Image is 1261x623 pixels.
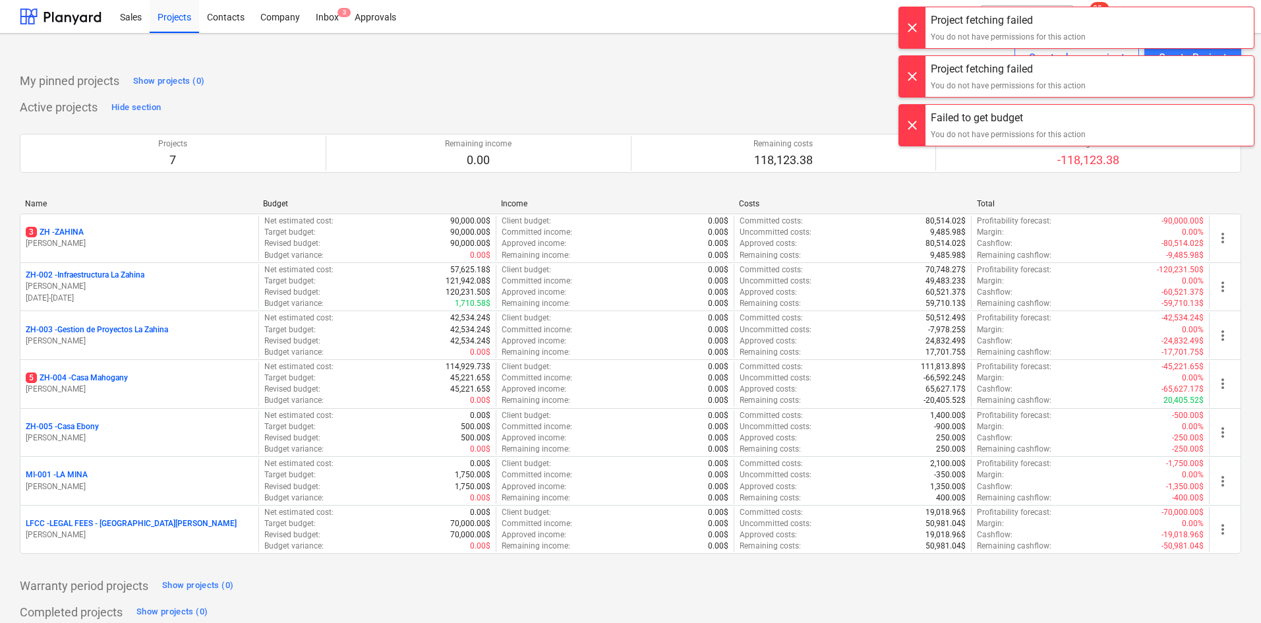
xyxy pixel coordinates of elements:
[26,227,84,238] p: ZH - ZAHINA
[740,518,811,529] p: Uncommitted costs :
[708,421,728,432] p: 0.00$
[264,541,324,552] p: Budget variance :
[502,458,551,469] p: Client budget :
[925,529,966,541] p: 19,018.96$
[502,444,570,455] p: Remaining income :
[502,238,566,249] p: Approved income :
[708,312,728,324] p: 0.00$
[264,372,316,384] p: Target budget :
[931,110,1086,126] div: Failed to get budget
[502,421,572,432] p: Committed income :
[502,372,572,384] p: Committed income :
[977,276,1004,287] p: Margin :
[925,518,966,529] p: 50,981.04$
[502,541,570,552] p: Remaining income :
[26,324,168,336] p: ZH-003 - Gestion de Proyectos La Zahina
[925,238,966,249] p: 80,514.02$
[925,384,966,395] p: 65,627.17$
[977,347,1051,358] p: Remaining cashflow :
[20,73,119,89] p: My pinned projects
[450,312,490,324] p: 42,534.24$
[502,518,572,529] p: Committed income :
[925,298,966,309] p: 59,710.13$
[26,372,37,383] span: 5
[1215,521,1231,537] span: more_vert
[740,410,803,421] p: Committed costs :
[502,324,572,336] p: Committed income :
[977,384,1012,395] p: Cashflow :
[1161,347,1204,358] p: -17,701.75$
[108,97,164,118] button: Hide section
[502,287,566,298] p: Approved income :
[740,458,803,469] p: Committed costs :
[264,276,316,287] p: Target budget :
[133,74,204,89] div: Show projects (0)
[264,444,324,455] p: Budget variance :
[1182,324,1204,336] p: 0.00%
[337,8,351,17] span: 3
[1215,230,1231,246] span: more_vert
[708,372,728,384] p: 0.00$
[930,458,966,469] p: 2,100.00$
[264,469,316,481] p: Target budget :
[263,199,490,208] div: Budget
[925,347,966,358] p: 17,701.75$
[502,410,551,421] p: Client budget :
[977,507,1051,518] p: Profitability forecast :
[708,361,728,372] p: 0.00$
[264,395,324,406] p: Budget variance :
[26,372,128,384] p: ZH-004 - Casa Mahogany
[740,336,797,347] p: Approved costs :
[977,432,1012,444] p: Cashflow :
[450,227,490,238] p: 90,000.00$
[924,372,966,384] p: -66,592.24$
[25,199,252,208] div: Name
[445,152,512,168] p: 0.00
[740,276,811,287] p: Uncommitted costs :
[455,298,490,309] p: 1,710.58$
[925,276,966,287] p: 49,483.23$
[450,336,490,347] p: 42,534.24$
[1195,560,1261,623] iframe: Chat Widget
[136,605,208,620] div: Show projects (0)
[26,281,253,292] p: [PERSON_NAME]
[502,395,570,406] p: Remaining income :
[26,324,253,347] div: ZH-003 -Gestion de Proyectos La Zahina[PERSON_NAME]
[740,238,797,249] p: Approved costs :
[740,481,797,492] p: Approved costs :
[977,492,1051,504] p: Remaining cashflow :
[708,444,728,455] p: 0.00$
[1161,361,1204,372] p: -45,221.65$
[264,507,334,518] p: Net estimated cost :
[264,347,324,358] p: Budget variance :
[1215,376,1231,392] span: more_vert
[264,481,320,492] p: Revised budget :
[502,276,572,287] p: Committed income :
[26,270,144,281] p: ZH-002 - Infraestructura La Zahina
[977,287,1012,298] p: Cashflow :
[502,469,572,481] p: Committed income :
[20,605,123,620] p: Completed projects
[502,481,566,492] p: Approved income :
[977,469,1004,481] p: Margin :
[1161,312,1204,324] p: -42,534.24$
[977,481,1012,492] p: Cashflow :
[26,227,253,249] div: 3ZH -ZAHINA[PERSON_NAME]
[977,410,1051,421] p: Profitability forecast :
[708,410,728,421] p: 0.00$
[1166,481,1204,492] p: -1,350.00$
[26,421,253,444] div: ZH-005 -Casa Ebony[PERSON_NAME]
[977,238,1012,249] p: Cashflow :
[264,361,334,372] p: Net estimated cost :
[450,384,490,395] p: 45,221.65$
[501,199,728,208] div: Income
[502,529,566,541] p: Approved income :
[977,372,1004,384] p: Margin :
[264,518,316,529] p: Target budget :
[470,507,490,518] p: 0.00$
[708,469,728,481] p: 0.00$
[740,444,801,455] p: Remaining costs :
[264,312,334,324] p: Net estimated cost :
[925,312,966,324] p: 50,512.49$
[925,216,966,227] p: 80,514.02$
